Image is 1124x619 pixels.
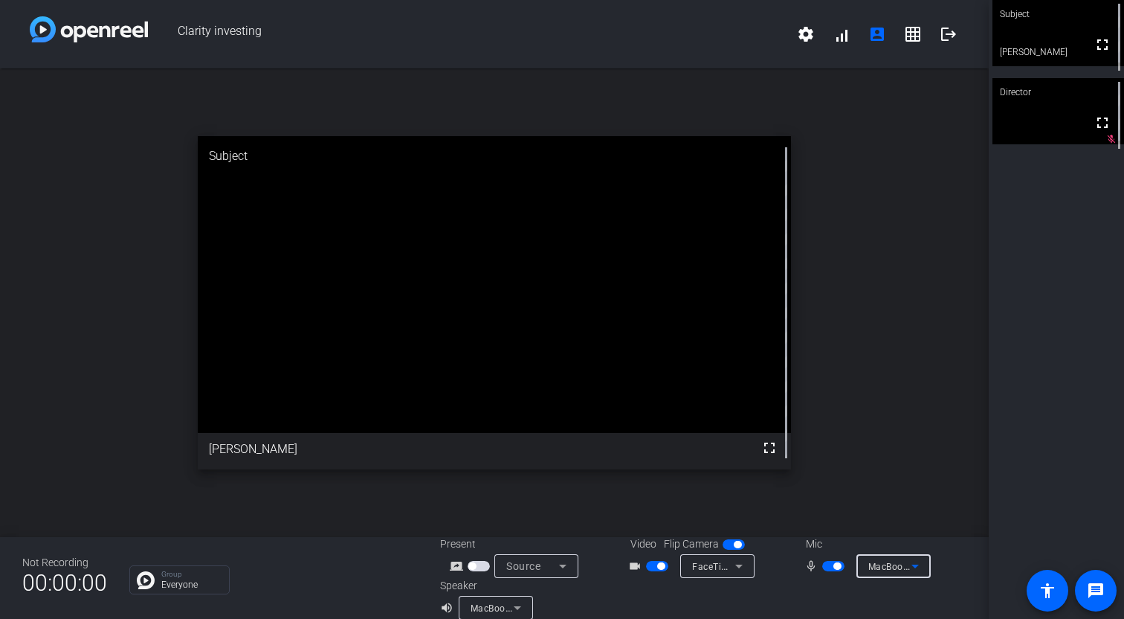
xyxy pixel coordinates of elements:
p: Everyone [161,580,222,589]
span: MacBook Pro Microphone [868,560,980,572]
mat-icon: account_box [868,25,886,43]
p: Group [161,571,222,578]
span: Source [506,560,540,572]
mat-icon: mic_none [804,557,822,575]
mat-icon: fullscreen [760,439,778,457]
div: Director [992,78,1124,106]
mat-icon: screen_share_outline [450,557,468,575]
div: Mic [791,536,940,552]
mat-icon: grid_on [904,25,922,43]
mat-icon: accessibility [1039,582,1056,600]
span: Video [630,536,656,552]
span: FaceTime HD Camera [692,560,787,572]
img: Chat Icon [137,571,155,589]
img: white-gradient.svg [30,16,148,42]
mat-icon: fullscreen [1094,114,1111,132]
mat-icon: fullscreen [1094,36,1111,54]
button: signal_cellular_alt [824,16,859,52]
div: Not Recording [22,555,107,571]
mat-icon: videocam_outline [628,557,646,575]
div: Subject [198,136,791,176]
div: Speaker [440,578,529,594]
span: 00:00:00 [22,565,107,601]
div: Present [440,536,589,552]
span: MacBook Pro Speakers [471,602,570,614]
mat-icon: message [1087,582,1105,600]
span: Clarity investing [148,16,788,52]
mat-icon: volume_up [440,599,458,617]
mat-icon: settings [797,25,815,43]
span: Flip Camera [664,536,719,552]
mat-icon: logout [940,25,957,43]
